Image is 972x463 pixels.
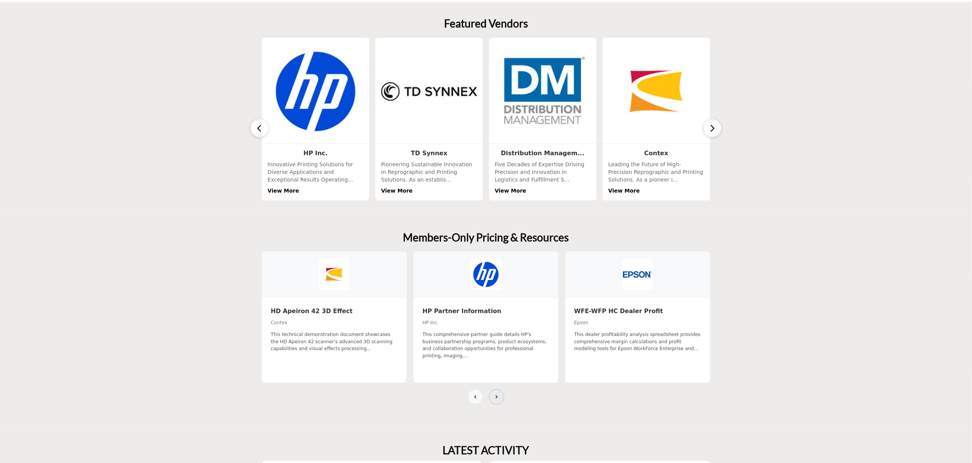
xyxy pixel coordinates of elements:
[501,150,584,157] a: Distribution Managem...
[495,43,591,140] img: Distribution Managem...
[268,161,364,195] div: Innovative Printing Solutions for Diverse Applications and Exceptional Results Operating...
[574,307,701,315] h3: WFE-WFP HC Dealer Profit
[423,307,549,318] a: HP Partner Information
[574,307,701,318] a: WFE-WFP HC Dealer Profit
[443,444,529,457] h2: LATEST ACTIVITY
[645,150,669,157] a: Contex
[381,43,477,140] img: TD Synnex
[268,188,299,194] a: View More
[271,307,398,315] h3: HD Apeiron 42 3D Effect
[423,320,439,325] span: HP Inc.
[268,43,364,140] img: HP Inc.
[423,307,549,315] h3: HP Partner Information
[271,320,287,325] span: Contex
[303,150,328,157] a: HP Inc.
[403,231,569,244] h2: Members-Only Pricing & Resources
[608,43,704,140] img: Contex
[608,188,640,194] a: View More
[271,307,398,318] a: HD Apeiron 42 3D Effect
[622,259,653,290] img: Epson
[574,331,701,352] div: This dealer profitability analysis spreadsheet provides comprehensive margin calculations and pro...
[381,161,477,195] div: Pioneering Sustainable Innovation in Reprographic and Printing Solutions. As an establis...
[411,150,448,157] a: TD Synnex
[381,188,413,194] a: View More
[471,259,501,290] img: HP Inc.
[495,188,526,194] a: View More
[608,161,704,195] div: Leading the Future of High-Precision Reprographic and Printing Solutions. As a pioneer i...
[495,161,591,195] div: Five Decades of Expertise Driving Precision and Innovation in Logistics and Fulfillment S...
[271,331,398,352] div: This technical demonstration document showcases the HD Apeiron 42 scanner's advanced 3D scanning ...
[423,331,549,359] div: This comprehensive partner guide details HP's business partnership programs, product ecosystems, ...
[319,259,350,290] img: Contex
[574,320,589,325] span: Epson
[444,17,528,30] h2: Featured Vendors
